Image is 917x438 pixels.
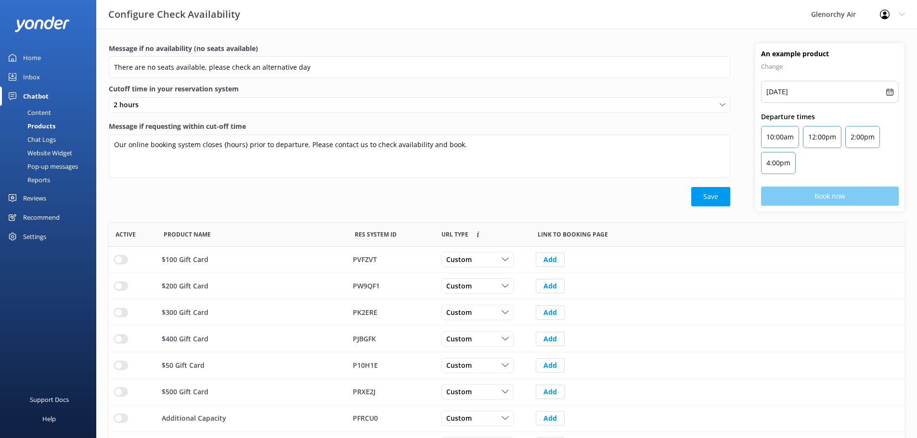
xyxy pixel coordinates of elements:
div: row [108,379,905,405]
div: Home [23,48,41,67]
span: Custom [446,334,478,344]
div: Website Widget [6,146,72,160]
span: Custom [446,307,478,318]
a: Chat Logs [6,133,96,146]
div: row [108,405,905,432]
span: Link to booking page [441,230,468,239]
button: Add [536,305,565,320]
div: PW9QF1 [353,281,429,291]
button: Add [536,252,565,267]
a: Pop-up messages [6,160,96,173]
label: Message if no availability (no seats available) [109,43,730,54]
span: Custom [446,360,478,371]
button: Add [536,385,565,399]
p: $500 Gift Card [162,387,208,397]
button: Add [536,411,565,425]
div: row [108,273,905,300]
p: [DATE] [766,86,788,98]
label: Cutoff time in your reservation system [109,84,730,94]
div: PJBGFK [353,334,429,344]
p: 2:00pm [851,131,875,143]
h3: Configure Check Availability [108,7,240,22]
a: Website Widget [6,146,96,160]
span: Res System ID [355,230,397,239]
a: Content [6,106,96,119]
button: Save [691,187,730,206]
p: 10:00am [766,131,794,143]
button: Add [536,358,565,373]
p: Departure times [761,112,899,122]
span: Active [116,230,136,239]
div: Content [6,106,51,119]
p: 12:00pm [808,131,836,143]
div: Inbox [23,67,40,87]
div: Chat Logs [6,133,56,146]
a: Products [6,119,96,133]
div: PVFZVT [353,254,429,265]
span: Product Name [164,230,211,239]
div: Reviews [23,188,46,208]
span: Custom [446,387,478,397]
div: Help [42,409,56,428]
p: $50 Gift Card [162,360,205,371]
span: 2 hours [114,100,144,110]
p: $100 Gift Card [162,254,208,265]
p: 4:00pm [766,157,790,169]
span: Link to booking page [538,230,608,239]
button: Add [536,279,565,293]
span: Custom [446,413,478,424]
p: $400 Gift Card [162,334,208,344]
h4: An example product [761,49,899,59]
textarea: Our online booking system closes {hours} prior to departure. Please contact us to check availabil... [109,135,730,178]
div: Products [6,119,55,133]
button: Add [536,332,565,346]
div: row [108,300,905,326]
p: $300 Gift Card [162,307,208,318]
div: Support Docs [30,390,69,409]
div: Pop-up messages [6,160,78,173]
img: yonder-white-logo.png [14,16,70,32]
p: Additional Capacity [162,413,226,424]
div: row [108,247,905,273]
div: Recommend [23,208,60,227]
div: PFRCU0 [353,413,429,424]
span: Custom [446,254,478,265]
a: Reports [6,173,96,187]
div: Reports [6,173,50,187]
p: Change [761,61,899,72]
label: Message if requesting within cut-off time [109,121,730,132]
div: row [108,326,905,352]
p: $200 Gift Card [162,281,208,291]
div: row [108,352,905,379]
input: Enter a message [109,56,730,78]
div: PRXE2J [353,387,429,397]
div: Settings [23,227,46,246]
div: PK2ERE [353,307,429,318]
div: Chatbot [23,87,49,106]
span: Custom [446,281,478,291]
div: P10H1E [353,360,429,371]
